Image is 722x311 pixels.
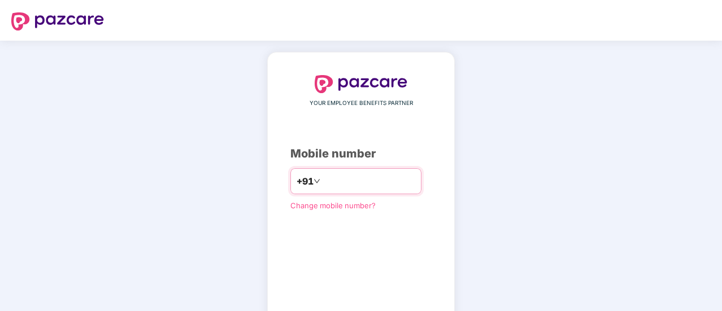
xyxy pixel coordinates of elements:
img: logo [11,12,104,30]
a: Change mobile number? [290,201,376,210]
div: Mobile number [290,145,432,163]
span: down [314,178,320,185]
span: YOUR EMPLOYEE BENEFITS PARTNER [310,99,413,108]
img: logo [315,75,407,93]
span: +91 [297,174,314,189]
